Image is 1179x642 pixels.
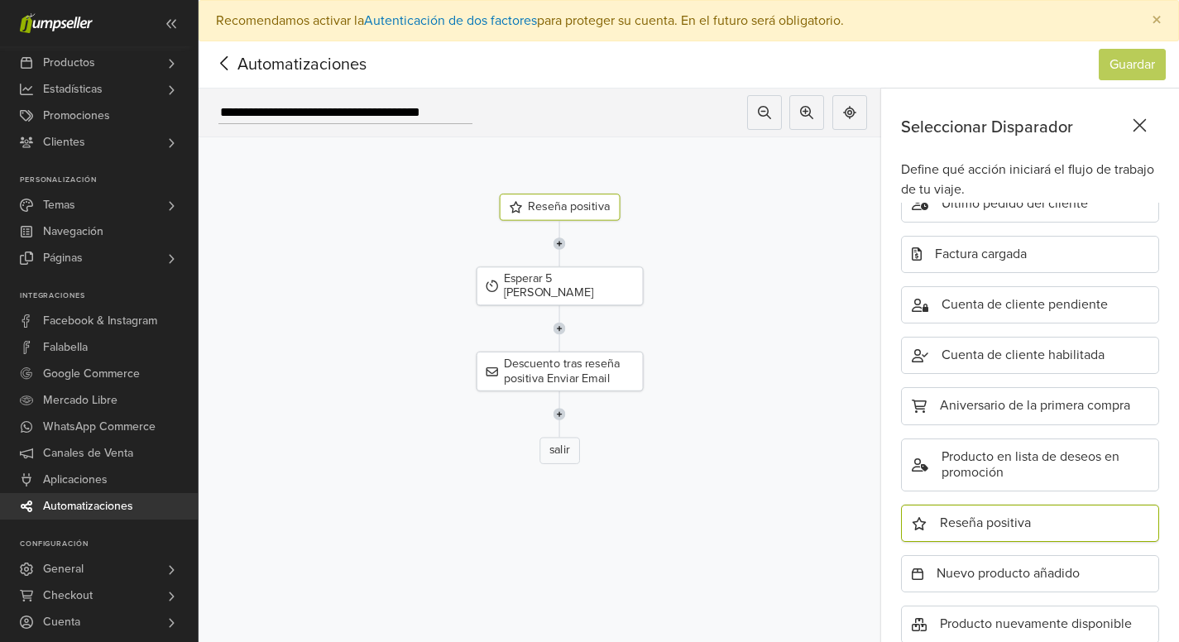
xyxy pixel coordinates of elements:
[43,76,103,103] span: Estadísticas
[364,12,537,29] a: Autenticación de dos factores
[1135,1,1178,41] button: Close
[554,390,566,437] img: line-7960e5f4d2b50ad2986e.svg
[20,539,198,549] p: Configuración
[20,291,198,301] p: Integraciones
[43,440,133,467] span: Canales de Venta
[43,192,75,218] span: Temas
[43,361,140,387] span: Google Commerce
[43,467,108,493] span: Aplicaciones
[901,337,1159,374] div: Cuenta de cliente habilitada
[43,129,85,156] span: Clientes
[43,387,117,414] span: Mercado Libre
[901,555,1159,592] div: Nuevo producto añadido
[43,493,133,520] span: Automatizaciones
[539,437,580,463] div: salir
[554,306,566,352] img: line-7960e5f4d2b50ad2986e.svg
[901,286,1159,323] div: Cuenta de cliente pendiente
[43,556,84,582] span: General
[212,52,341,77] span: Automatizaciones
[1152,8,1162,32] span: ×
[20,175,198,185] p: Personalización
[901,438,1159,491] div: Producto en lista de deseos en promoción
[43,218,103,245] span: Navegación
[901,160,1159,199] div: Define qué acción iniciará el flujo de trabajo de tu viaje.
[43,414,156,440] span: WhatsApp Commerce
[1099,49,1166,80] button: Guardar
[43,308,157,334] span: Facebook & Instagram
[901,387,1159,424] div: Aniversario de la primera compra
[499,194,620,220] div: Reseña positiva
[901,505,1159,542] div: Reseña positiva
[43,245,83,271] span: Páginas
[901,236,1159,273] div: Factura cargada
[476,266,643,305] div: Esperar 5 [PERSON_NAME]
[43,50,95,76] span: Productos
[43,609,80,635] span: Cuenta
[43,103,110,129] span: Promociones
[43,334,88,361] span: Falabella
[476,352,643,390] div: Descuento tras reseña positiva Enviar Email
[554,221,566,267] img: line-7960e5f4d2b50ad2986e.svg
[901,185,1159,223] div: Último pedido del cliente
[43,582,93,609] span: Checkout
[901,115,1153,140] div: Seleccionar Disparador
